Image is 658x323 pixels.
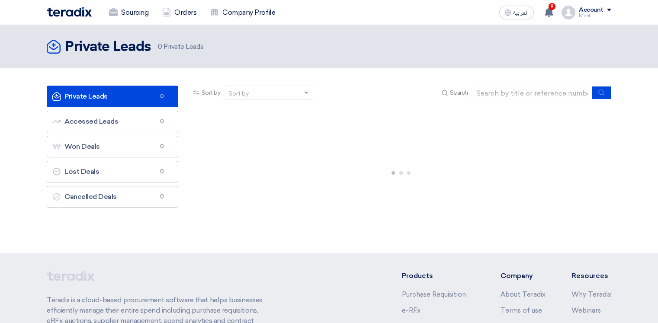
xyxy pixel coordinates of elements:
[501,271,546,281] li: Company
[450,88,468,97] span: Search
[513,10,529,16] span: العربية
[155,3,203,22] a: Orders
[402,307,420,314] a: e-RFx
[579,6,603,14] div: Account
[47,86,178,107] a: Private Leads0
[157,142,167,151] span: 0
[228,89,249,98] div: Sort by
[402,291,466,298] a: Purchase Requisition
[158,43,162,51] span: 0
[501,291,546,298] a: About Teradix
[47,161,178,182] a: Lost Deals0
[472,86,593,99] input: Search by title or reference number
[579,13,611,18] div: Miret
[157,167,167,176] span: 0
[203,3,282,22] a: Company Profile
[157,117,167,126] span: 0
[499,6,534,19] button: العربية
[65,38,151,56] h2: Private Leads
[549,3,555,10] span: 9
[47,186,178,208] a: Cancelled Deals0
[157,192,167,201] span: 0
[571,271,611,281] li: Resources
[562,6,575,19] img: profile_test.png
[202,88,221,97] span: Sort by
[571,307,601,314] a: Webinars
[501,307,542,314] a: Terms of use
[47,111,178,132] a: Accessed Leads0
[402,271,475,281] li: Products
[102,3,155,22] a: Sourcing
[157,92,167,101] span: 0
[47,136,178,157] a: Won Deals0
[47,7,92,17] img: Teradix logo
[571,291,611,298] a: Why Teradix
[158,42,203,52] span: Private Leads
